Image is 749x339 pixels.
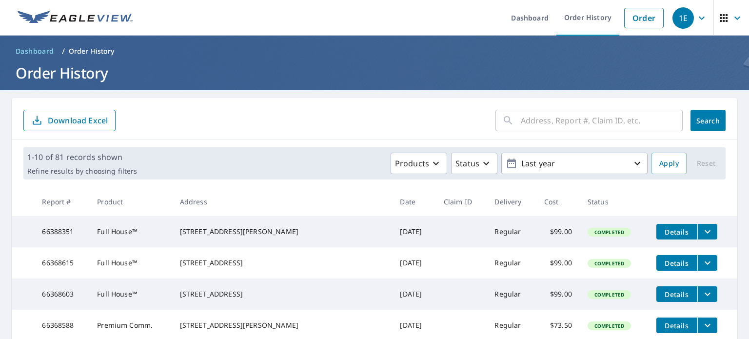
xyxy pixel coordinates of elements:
[392,279,435,310] td: [DATE]
[580,187,649,216] th: Status
[589,260,630,267] span: Completed
[12,43,58,59] a: Dashboard
[651,153,687,174] button: Apply
[659,158,679,170] span: Apply
[656,318,697,333] button: detailsBtn-66368588
[536,187,580,216] th: Cost
[536,216,580,247] td: $99.00
[697,286,717,302] button: filesDropdownBtn-66368603
[697,255,717,271] button: filesDropdownBtn-66368615
[589,229,630,236] span: Completed
[180,227,385,237] div: [STREET_ADDRESS][PERSON_NAME]
[697,318,717,333] button: filesDropdownBtn-66368588
[487,279,536,310] td: Regular
[180,320,385,330] div: [STREET_ADDRESS][PERSON_NAME]
[23,110,116,131] button: Download Excel
[34,216,89,247] td: 66388351
[656,224,697,239] button: detailsBtn-66388351
[69,46,115,56] p: Order History
[34,187,89,216] th: Report #
[656,286,697,302] button: detailsBtn-66368603
[62,45,65,57] li: /
[395,158,429,169] p: Products
[180,289,385,299] div: [STREET_ADDRESS]
[487,247,536,279] td: Regular
[662,259,691,268] span: Details
[48,115,108,126] p: Download Excel
[487,216,536,247] td: Regular
[34,279,89,310] td: 66368603
[662,321,691,330] span: Details
[436,187,487,216] th: Claim ID
[589,291,630,298] span: Completed
[698,116,718,125] span: Search
[180,258,385,268] div: [STREET_ADDRESS]
[89,187,172,216] th: Product
[455,158,479,169] p: Status
[662,290,691,299] span: Details
[89,247,172,279] td: Full House™
[16,46,54,56] span: Dashboard
[517,155,631,172] p: Last year
[27,167,137,176] p: Refine results by choosing filters
[501,153,648,174] button: Last year
[89,279,172,310] td: Full House™
[536,247,580,279] td: $99.00
[27,151,137,163] p: 1-10 of 81 records shown
[662,227,691,237] span: Details
[34,247,89,279] td: 66368615
[18,11,133,25] img: EV Logo
[697,224,717,239] button: filesDropdownBtn-66388351
[392,216,435,247] td: [DATE]
[392,247,435,279] td: [DATE]
[521,107,683,134] input: Address, Report #, Claim ID, etc.
[672,7,694,29] div: 1E
[391,153,447,174] button: Products
[536,279,580,310] td: $99.00
[656,255,697,271] button: detailsBtn-66368615
[487,187,536,216] th: Delivery
[690,110,726,131] button: Search
[12,63,737,83] h1: Order History
[172,187,393,216] th: Address
[589,322,630,329] span: Completed
[392,187,435,216] th: Date
[451,153,497,174] button: Status
[624,8,664,28] a: Order
[89,216,172,247] td: Full House™
[12,43,737,59] nav: breadcrumb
